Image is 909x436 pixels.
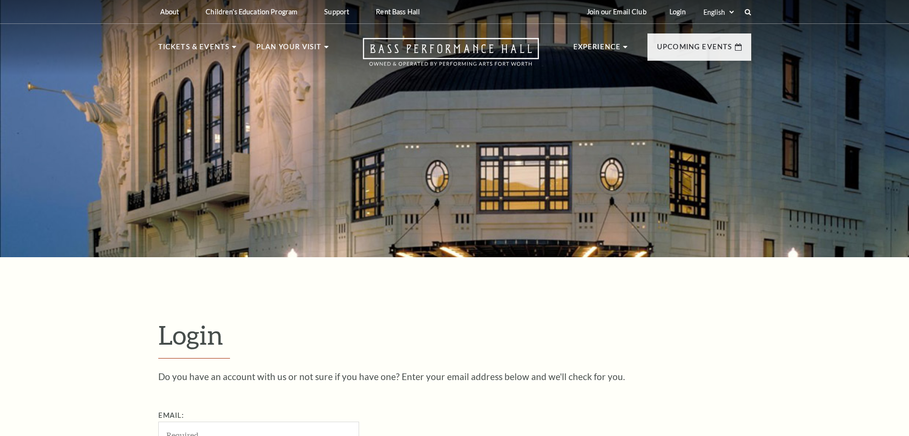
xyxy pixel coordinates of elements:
[158,41,230,58] p: Tickets & Events
[206,8,297,16] p: Children's Education Program
[324,8,349,16] p: Support
[256,41,322,58] p: Plan Your Visit
[158,411,185,419] label: Email:
[657,41,733,58] p: Upcoming Events
[158,372,751,381] p: Do you have an account with us or not sure if you have one? Enter your email address below and we...
[160,8,179,16] p: About
[158,319,223,350] span: Login
[573,41,621,58] p: Experience
[376,8,420,16] p: Rent Bass Hall
[701,8,735,17] select: Select:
